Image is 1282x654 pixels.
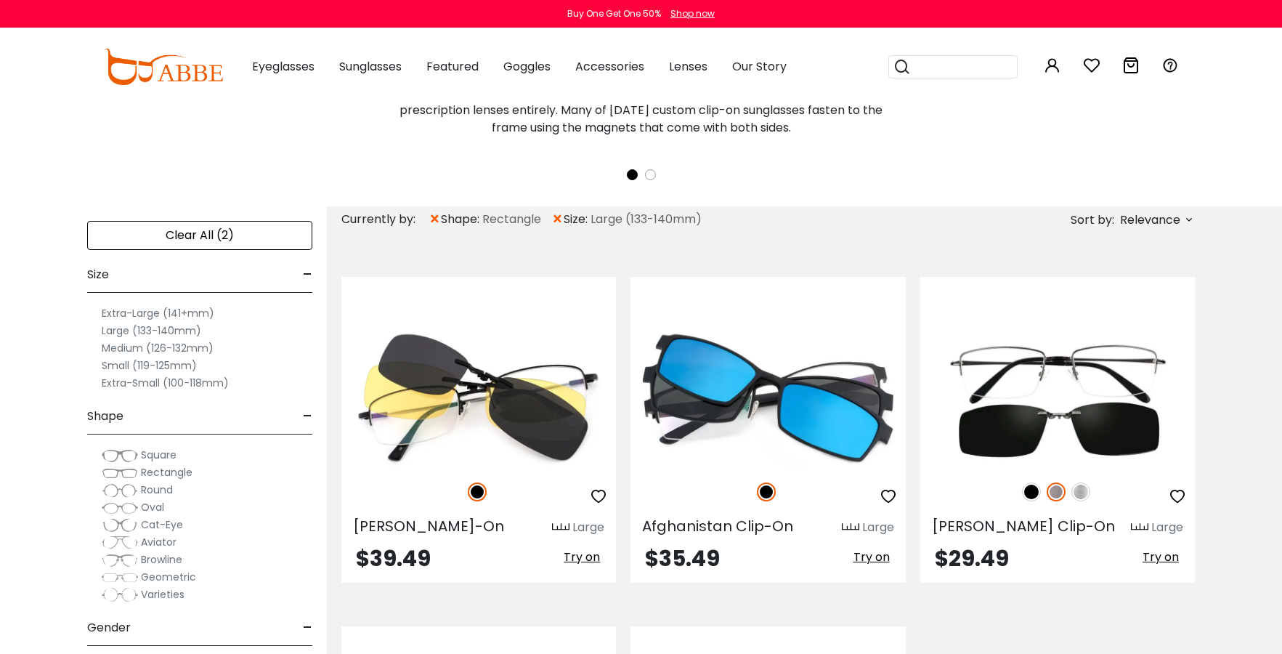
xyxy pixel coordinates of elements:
[1047,483,1066,501] img: Gun
[141,465,192,480] span: Rectangle
[102,553,138,568] img: Browline.png
[141,517,183,532] span: Cat-Eye
[564,211,591,228] span: size:
[1138,548,1183,567] button: Try on
[102,501,138,515] img: Oval.png
[935,543,1009,574] span: $29.49
[102,357,197,374] label: Small (119-125mm)
[645,543,720,574] span: $35.49
[87,257,109,292] span: Size
[102,339,214,357] label: Medium (126-132mm)
[102,448,138,463] img: Square.png
[141,552,182,567] span: Browline
[102,587,138,602] img: Varieties.png
[1131,522,1148,533] img: size ruler
[842,522,859,533] img: size ruler
[141,500,164,514] span: Oval
[663,7,715,20] a: Shop now
[102,483,138,498] img: Round.png
[102,466,138,480] img: Rectangle.png
[441,211,482,228] span: shape:
[141,448,177,462] span: Square
[141,587,184,602] span: Varieties
[1151,519,1183,536] div: Large
[104,49,223,85] img: abbeglasses.com
[591,211,702,228] span: Large (133-140mm)
[572,519,604,536] div: Large
[670,7,715,20] div: Shop now
[353,516,504,536] span: [PERSON_NAME]-On
[853,549,890,565] span: Try on
[564,549,600,565] span: Try on
[341,206,429,233] div: Currently by:
[757,483,776,501] img: Black
[1071,483,1090,501] img: Silver
[141,535,177,549] span: Aviator
[303,399,312,434] span: -
[87,399,123,434] span: Shape
[575,58,644,75] span: Accessories
[630,329,905,467] img: Black Afghanistan Clip-On - TR ,Adjust Nose Pads
[341,329,616,467] img: Black Luke Clip-On - Metal ,Adjust Nose Pads
[1143,549,1179,565] span: Try on
[503,58,551,75] span: Goggles
[468,483,487,501] img: Black
[102,518,138,533] img: Cat-Eye.png
[551,206,564,233] span: ×
[426,58,479,75] span: Featured
[356,543,431,574] span: $39.49
[849,548,894,567] button: Try on
[102,304,214,322] label: Extra-Large (141+mm)
[567,7,661,20] div: Buy One Get One 50%
[642,516,793,536] span: Afghanistan Clip-On
[1071,211,1114,228] span: Sort by:
[252,58,315,75] span: Eyeglasses
[429,206,441,233] span: ×
[102,536,138,550] img: Aviator.png
[339,58,402,75] span: Sunglasses
[482,211,541,228] span: Rectangle
[1022,483,1041,501] img: Black
[87,610,131,645] span: Gender
[141,570,196,584] span: Geometric
[862,519,894,536] div: Large
[1120,207,1180,233] span: Relevance
[102,570,138,585] img: Geometric.png
[732,58,787,75] span: Our Story
[552,522,569,533] img: size ruler
[559,548,604,567] button: Try on
[669,58,707,75] span: Lenses
[141,483,173,497] span: Round
[102,374,229,392] label: Extra-Small (100-118mm)
[932,516,1115,536] span: [PERSON_NAME] Clip-On
[303,610,312,645] span: -
[303,257,312,292] span: -
[87,221,312,250] div: Clear All (2)
[102,322,201,339] label: Large (133-140mm)
[920,329,1195,467] img: Gun Beckett Clip-On - Metal ,Adjust Nose Pads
